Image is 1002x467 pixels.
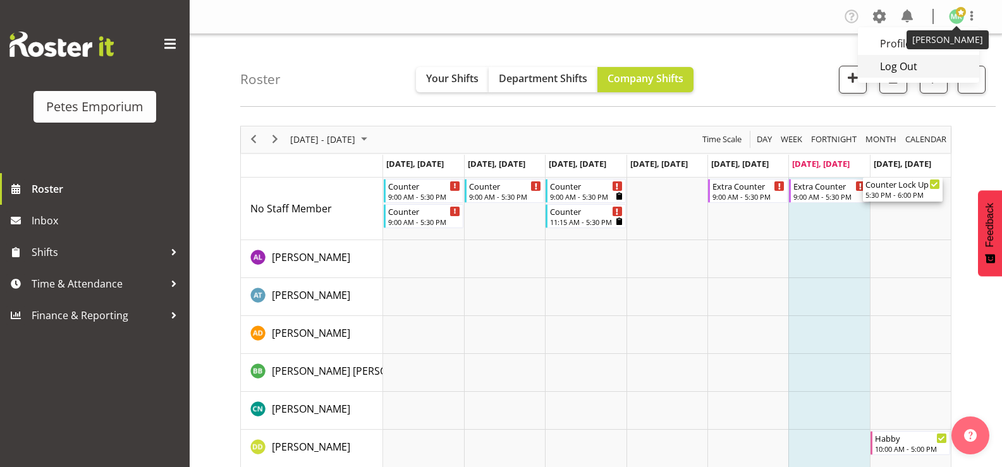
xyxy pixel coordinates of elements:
[241,240,383,278] td: Abigail Lane resource
[546,179,625,203] div: No Staff Member"s event - Counter Begin From Wednesday, October 1, 2025 at 9:00:00 AM GMT+13:00 E...
[875,432,947,444] div: Habby
[264,126,286,153] div: next period
[810,131,858,147] span: Fortnight
[288,131,373,147] button: October 2025
[289,131,357,147] span: [DATE] - [DATE]
[241,278,383,316] td: Alex-Micheal Taniwha resource
[792,158,850,169] span: [DATE], [DATE]
[388,191,460,202] div: 9:00 AM - 5:30 PM
[250,201,332,216] a: No Staff Member
[712,179,785,192] div: Extra Counter
[267,131,284,147] button: Next
[384,179,463,203] div: No Staff Member"s event - Counter Begin From Monday, September 29, 2025 at 9:00:00 AM GMT+13:00 E...
[241,392,383,430] td: Christine Neville resource
[712,191,785,202] div: 9:00 AM - 5:30 PM
[272,439,350,454] a: [PERSON_NAME]
[499,71,587,85] span: Department Shifts
[272,364,431,378] span: [PERSON_NAME] [PERSON_NAME]
[240,72,281,87] h4: Roster
[32,211,183,230] span: Inbox
[416,67,489,92] button: Your Shifts
[286,126,375,153] div: Sep 29 - Oct 05, 2025
[863,178,943,202] div: Jeseryl Armstrong"s event - Counter Lock Up Begin From Saturday, October 4, 2025 at 5:30:00 PM GM...
[864,131,898,147] span: Month
[904,131,948,147] span: calendar
[388,179,460,192] div: Counter
[272,325,350,341] a: [PERSON_NAME]
[865,178,940,190] div: Counter Lock Up
[32,179,183,198] span: Roster
[701,131,743,147] span: Time Scale
[793,179,865,192] div: Extra Counter
[789,179,869,203] div: No Staff Member"s event - Extra Counter Begin From Saturday, October 4, 2025 at 9:00:00 AM GMT+13...
[250,202,332,215] span: No Staff Member
[550,191,622,202] div: 9:00 AM - 5:30 PM
[839,66,867,94] button: Add a new shift
[241,178,383,240] td: No Staff Member resource
[272,326,350,340] span: [PERSON_NAME]
[550,179,622,192] div: Counter
[858,32,979,55] a: Profile
[272,401,350,416] a: [PERSON_NAME]
[489,67,597,92] button: Department Shifts
[32,274,164,293] span: Time & Attendance
[871,431,950,455] div: Danielle Donselaar"s event - Habby Begin From Sunday, October 5, 2025 at 10:00:00 AM GMT+13:00 En...
[388,205,460,217] div: Counter
[864,131,899,147] button: Timeline Month
[608,71,683,85] span: Company Shifts
[46,97,144,116] div: Petes Emporium
[272,288,350,302] span: [PERSON_NAME]
[32,243,164,262] span: Shifts
[272,250,350,264] span: [PERSON_NAME]
[241,316,383,354] td: Amelia Denz resource
[465,179,544,203] div: No Staff Member"s event - Counter Begin From Tuesday, September 30, 2025 at 9:00:00 AM GMT+13:00 ...
[597,67,693,92] button: Company Shifts
[700,131,744,147] button: Time Scale
[469,179,541,192] div: Counter
[903,131,949,147] button: Month
[793,191,865,202] div: 9:00 AM - 5:30 PM
[874,158,931,169] span: [DATE], [DATE]
[779,131,805,147] button: Timeline Week
[984,203,996,247] span: Feedback
[388,217,460,227] div: 9:00 AM - 5:30 PM
[809,131,859,147] button: Fortnight
[549,158,606,169] span: [DATE], [DATE]
[978,190,1002,276] button: Feedback - Show survey
[708,179,788,203] div: No Staff Member"s event - Extra Counter Begin From Friday, October 3, 2025 at 9:00:00 AM GMT+13:0...
[711,158,769,169] span: [DATE], [DATE]
[241,354,383,392] td: Beena Beena resource
[755,131,773,147] span: Day
[272,363,431,379] a: [PERSON_NAME] [PERSON_NAME]
[779,131,803,147] span: Week
[245,131,262,147] button: Previous
[426,71,479,85] span: Your Shifts
[272,288,350,303] a: [PERSON_NAME]
[386,158,444,169] span: [DATE], [DATE]
[964,429,977,442] img: help-xxl-2.png
[550,217,622,227] div: 11:15 AM - 5:30 PM
[384,204,463,228] div: No Staff Member"s event - Counter Begin From Monday, September 29, 2025 at 9:00:00 AM GMT+13:00 E...
[858,55,979,78] a: Log Out
[243,126,264,153] div: previous period
[272,402,350,416] span: [PERSON_NAME]
[272,440,350,454] span: [PERSON_NAME]
[468,158,525,169] span: [DATE], [DATE]
[9,32,114,57] img: Rosterit website logo
[949,9,964,24] img: melanie-richardson713.jpg
[469,191,541,202] div: 9:00 AM - 5:30 PM
[865,190,940,200] div: 5:30 PM - 6:00 PM
[875,444,947,454] div: 10:00 AM - 5:00 PM
[755,131,774,147] button: Timeline Day
[272,250,350,265] a: [PERSON_NAME]
[630,158,688,169] span: [DATE], [DATE]
[546,204,625,228] div: No Staff Member"s event - Counter Begin From Wednesday, October 1, 2025 at 11:15:00 AM GMT+13:00 ...
[550,205,622,217] div: Counter
[32,306,164,325] span: Finance & Reporting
